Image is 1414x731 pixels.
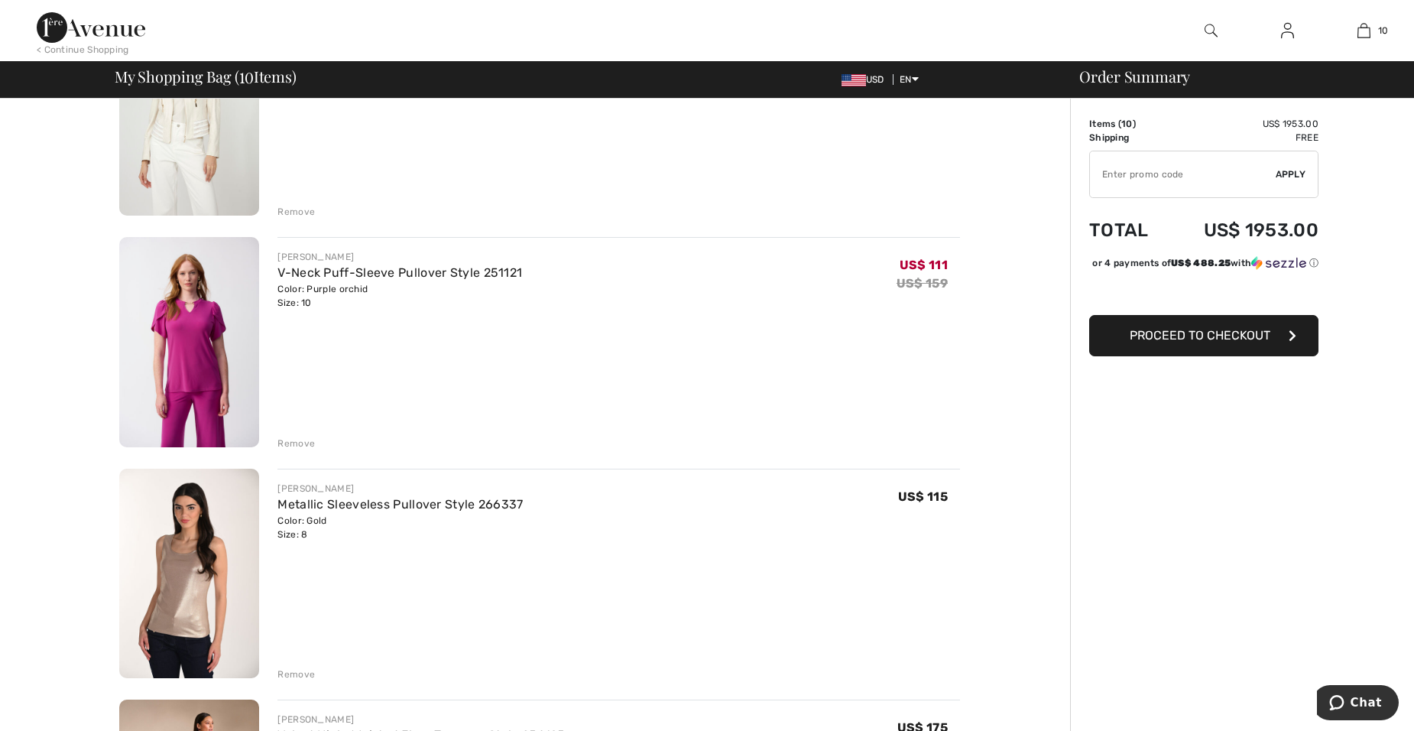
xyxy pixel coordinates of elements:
[277,514,523,541] div: Color: Gold Size: 8
[1130,328,1270,343] span: Proceed to Checkout
[1089,315,1318,356] button: Proceed to Checkout
[1167,131,1318,145] td: Free
[1090,151,1276,197] input: Promo code
[1251,256,1306,270] img: Sezzle
[239,65,254,85] span: 10
[119,5,259,216] img: Edgy Biker Jacket Style 256770U
[277,250,522,264] div: [PERSON_NAME]
[898,489,948,504] span: US$ 115
[1276,167,1306,181] span: Apply
[842,74,866,86] img: US Dollar
[277,437,315,450] div: Remove
[119,237,259,447] img: V-Neck Puff-Sleeve Pullover Style 251121
[1089,204,1167,256] td: Total
[277,265,522,280] a: V-Neck Puff-Sleeve Pullover Style 251121
[1121,119,1133,129] span: 10
[1092,256,1318,270] div: or 4 payments of with
[1167,204,1318,256] td: US$ 1953.00
[900,74,919,85] span: EN
[277,668,315,681] div: Remove
[1357,21,1370,40] img: My Bag
[37,12,145,43] img: 1ère Avenue
[1171,258,1231,268] span: US$ 488.25
[1089,131,1167,145] td: Shipping
[1167,117,1318,131] td: US$ 1953.00
[277,497,523,512] a: Metallic Sleeveless Pullover Style 266337
[1281,21,1294,40] img: My Info
[842,74,890,85] span: USD
[37,43,129,57] div: < Continue Shopping
[1378,24,1389,37] span: 10
[1326,21,1401,40] a: 10
[897,276,948,291] s: US$ 159
[119,469,259,679] img: Metallic Sleeveless Pullover Style 266337
[277,282,522,310] div: Color: Purple orchid Size: 10
[1205,21,1218,40] img: search the website
[1061,69,1405,84] div: Order Summary
[277,205,315,219] div: Remove
[277,482,523,495] div: [PERSON_NAME]
[1317,685,1399,723] iframe: Opens a widget where you can chat to one of our agents
[277,713,565,726] div: [PERSON_NAME]
[1089,117,1167,131] td: Items ( )
[115,69,297,84] span: My Shopping Bag ( Items)
[900,258,948,272] span: US$ 111
[1089,275,1318,310] iframe: PayPal-paypal
[1089,256,1318,275] div: or 4 payments ofUS$ 488.25withSezzle Click to learn more about Sezzle
[1269,21,1306,41] a: Sign In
